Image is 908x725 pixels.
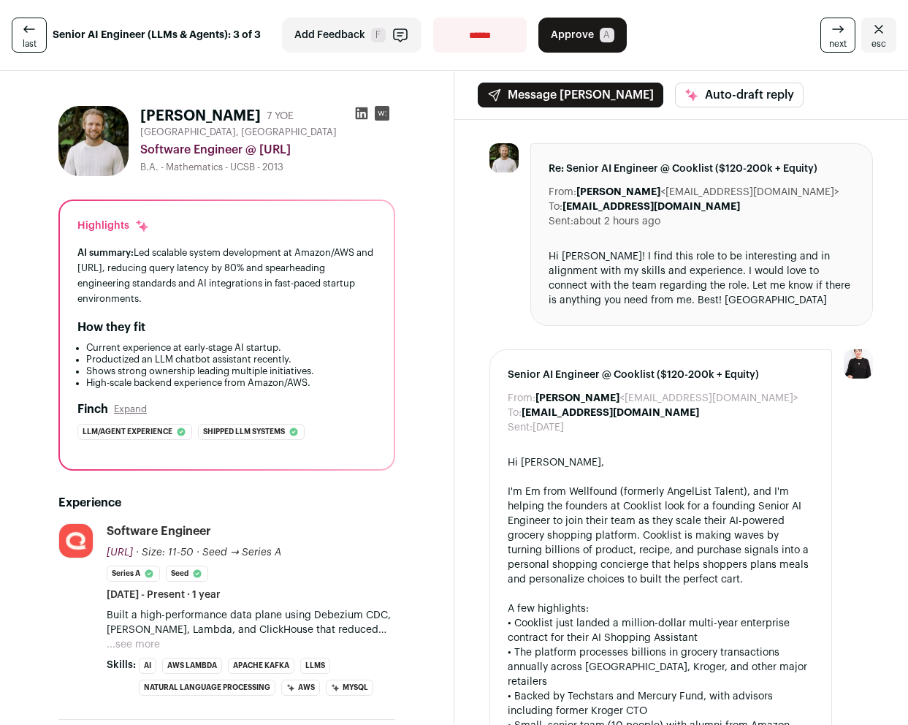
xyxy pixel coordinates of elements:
img: 81bbe20c987de0e469f0b2bb8d20df5818feb0a817d18c5387962b5a712cd4bd [489,143,519,172]
li: MySQL [326,680,373,696]
span: esc [871,38,886,50]
li: Apache Kafka [228,658,294,674]
span: · [197,545,199,560]
span: A [600,28,614,42]
li: Series A [107,566,160,582]
li: High-scale backend experience from Amazon/AWS. [86,377,376,389]
div: Highlights [77,219,150,233]
span: [DATE] - Present · 1 year [107,588,221,602]
button: ...see more [107,637,160,652]
h1: [PERSON_NAME] [140,106,261,126]
span: · Size: 11-50 [136,547,194,558]
img: 81bbe20c987de0e469f0b2bb8d20df5818feb0a817d18c5387962b5a712cd4bd [58,106,129,176]
button: Add Feedback F [282,18,421,53]
div: I'm Em from Wellfound (formerly AngelList Talent), and I'm helping the founders at Cooklist look ... [508,485,814,587]
span: [URL] [107,547,133,558]
img: ddfb4cde8bfc17462692e8310d9352d611700d13985fefc8a8e5ae1f67f548a1.jpg [59,524,93,558]
div: B.A. - Mathematics - UCSB - 2013 [140,162,395,173]
span: Llm/agent experience [83,425,172,439]
span: next [829,38,847,50]
button: Approve A [538,18,627,53]
a: next [820,18,855,53]
strong: Senior AI Engineer (LLMs & Agents): 3 of 3 [53,28,261,42]
dt: From: [508,391,535,406]
b: [EMAIL_ADDRESS][DOMAIN_NAME] [522,408,699,418]
dd: <[EMAIL_ADDRESS][DOMAIN_NAME]> [535,391,798,406]
span: Add Feedback [294,28,365,42]
b: [PERSON_NAME] [576,187,660,197]
li: Natural Language Processing [139,680,275,696]
span: Senior AI Engineer @ Cooklist ($120-200k + Equity) [508,368,814,382]
div: 7 YOE [267,109,294,124]
li: LLMs [300,658,330,674]
li: AWS [281,680,320,696]
li: Current experience at early-stage AI startup. [86,342,376,354]
dt: Sent: [549,214,573,229]
div: Hi [PERSON_NAME]! I find this role to be interesting and in alignment with my skills and experien... [549,249,855,308]
button: Message [PERSON_NAME] [478,83,663,107]
div: • Cooklist just landed a million-dollar multi-year enterprise contract for their AI Shopping Assi... [508,616,814,645]
span: Approve [551,28,594,42]
span: Seed → Series A [202,547,281,558]
dt: To: [508,406,522,420]
img: 9240684-medium_jpg [844,349,873,379]
b: [PERSON_NAME] [535,393,619,403]
li: Productized an LLM chatbot assistant recently. [86,354,376,365]
h2: Experience [58,494,395,512]
p: Built a high-performance data plane using Debezium CDC, [PERSON_NAME], Lambda, and ClickHouse tha... [107,608,395,637]
dt: From: [549,185,576,200]
button: Expand [114,403,147,415]
dd: about 2 hours ago [573,214,660,229]
div: Software Engineer @ [URL] [140,141,395,159]
li: Seed [166,566,208,582]
dd: <[EMAIL_ADDRESS][DOMAIN_NAME]> [576,185,839,200]
li: AWS Lambda [162,658,222,674]
li: Shows strong ownership leading multiple initiatives. [86,365,376,377]
a: last [12,18,47,53]
span: Shipped llm systems [203,425,285,439]
dt: To: [549,200,562,214]
dt: Sent: [508,420,533,435]
dd: [DATE] [533,420,564,435]
span: last [23,38,37,50]
span: [GEOGRAPHIC_DATA], [GEOGRAPHIC_DATA] [140,126,337,138]
div: A few highlights: [508,601,814,616]
li: AI [139,658,156,674]
span: F [371,28,386,42]
div: Software Engineer [107,523,211,539]
span: AI summary: [77,248,134,257]
span: Re: Senior AI Engineer @ Cooklist ($120-200k + Equity) [549,162,855,176]
h2: How they fit [77,319,145,336]
div: • The platform processes billions in grocery transactions annually across [GEOGRAPHIC_DATA], Krog... [508,645,814,689]
b: [EMAIL_ADDRESS][DOMAIN_NAME] [562,202,740,212]
div: Led scalable system development at Amazon/AWS and [URL], reducing query latency by 80% and spearh... [77,245,376,307]
div: • Backed by Techstars and Mercury Fund, with advisors including former Kroger CTO [508,689,814,718]
span: Skills: [107,658,136,672]
button: Auto-draft reply [675,83,804,107]
div: Hi [PERSON_NAME], [508,455,814,470]
a: Close [861,18,896,53]
h2: Finch [77,401,108,418]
